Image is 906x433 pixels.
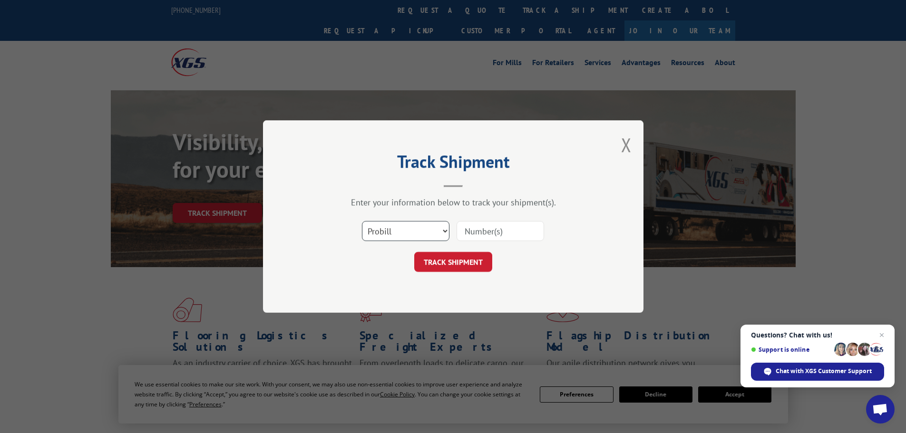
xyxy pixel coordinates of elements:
[751,363,884,381] div: Chat with XGS Customer Support
[311,155,596,173] h2: Track Shipment
[876,329,887,341] span: Close chat
[751,346,831,353] span: Support is online
[414,252,492,272] button: TRACK SHIPMENT
[751,331,884,339] span: Questions? Chat with us!
[776,367,872,375] span: Chat with XGS Customer Support
[621,132,632,157] button: Close modal
[866,395,895,423] div: Open chat
[457,221,544,241] input: Number(s)
[311,197,596,208] div: Enter your information below to track your shipment(s).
